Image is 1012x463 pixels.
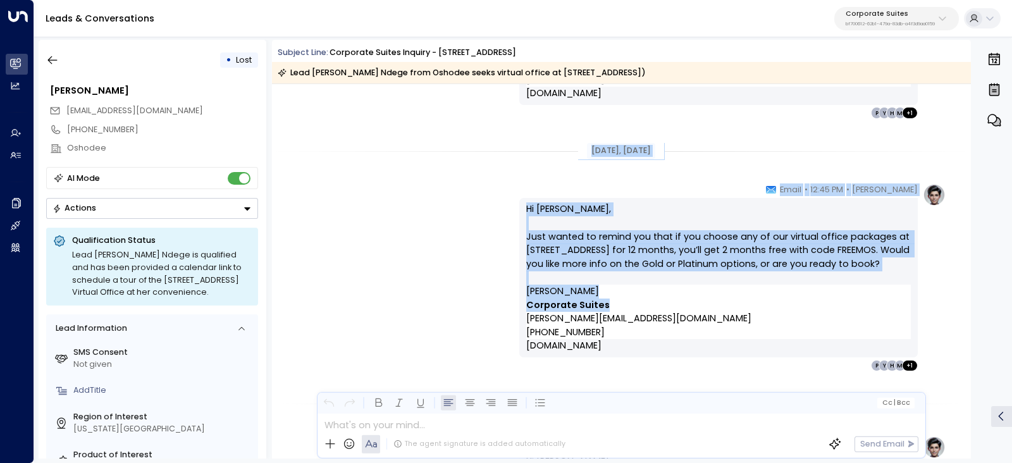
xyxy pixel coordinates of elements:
[46,198,258,219] div: Button group with a nested menu
[587,143,655,159] div: [DATE], [DATE]
[51,323,126,335] div: Lead Information
[46,198,258,219] button: Actions
[810,183,843,196] span: 12:45 PM
[846,183,849,196] span: •
[852,183,918,196] span: [PERSON_NAME]
[67,142,258,154] div: Oshodee
[902,360,918,371] div: + 1
[73,449,254,461] label: Product of Interest
[877,397,915,408] button: Cc|Bcc
[834,7,959,30] button: Corporate Suitesbf700612-62b1-479a-83db-a4f3d9aa0159
[73,423,254,435] div: [US_STATE][GEOGRAPHIC_DATA]
[72,235,251,246] p: Qualification Status
[321,395,336,411] button: Undo
[902,107,918,118] div: + 1
[879,107,890,118] div: Y
[780,183,801,196] span: Email
[278,47,328,58] span: Subject Line:
[886,107,898,118] div: H
[52,203,96,213] div: Actions
[226,50,231,70] div: •
[894,360,906,371] div: M
[67,172,100,185] div: AI Mode
[342,395,358,411] button: Redo
[894,107,906,118] div: M
[393,439,565,449] div: The agent signature is added automatically
[72,249,251,299] div: Lead [PERSON_NAME] Ndege is qualified and has been provided a calendar link to schedule a tour of...
[882,399,910,407] span: Cc Bcc
[871,360,882,371] div: P
[526,326,605,340] span: [PHONE_NUMBER]
[526,285,599,299] span: [PERSON_NAME]
[330,47,516,59] div: Corporate Suites Inquiry - [STREET_ADDRESS]
[66,105,203,116] span: [EMAIL_ADDRESS][DOMAIN_NAME]
[73,347,254,359] label: SMS Consent
[73,411,254,423] label: Region of Interest
[236,54,252,65] span: Lost
[73,359,254,371] div: Not given
[846,22,935,27] p: bf700612-62b1-479a-83db-a4f3d9aa0159
[846,10,935,18] p: Corporate Suites
[526,202,911,285] p: Hi [PERSON_NAME], Just wanted to remind you that if you choose any of our virtual office packages...
[886,360,898,371] div: H
[871,107,882,118] div: P
[67,124,258,136] div: [PHONE_NUMBER]
[50,84,258,98] div: [PERSON_NAME]
[526,299,610,311] strong: Corporate Suites
[805,183,808,196] span: •
[73,385,254,397] div: AddTitle
[278,66,646,79] div: Lead [PERSON_NAME] Ndege from Oshodee seeks virtual office at [STREET_ADDRESS])
[46,12,154,25] a: Leads & Conversations
[923,436,946,459] img: profile-logo.png
[526,339,602,353] a: [DOMAIN_NAME]
[526,312,751,326] a: [PERSON_NAME][EMAIL_ADDRESS][DOMAIN_NAME]
[923,183,946,206] img: profile-logo.png
[879,360,890,371] div: Y
[66,105,203,117] span: mcallenanitoss@gmail.com
[894,399,896,407] span: |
